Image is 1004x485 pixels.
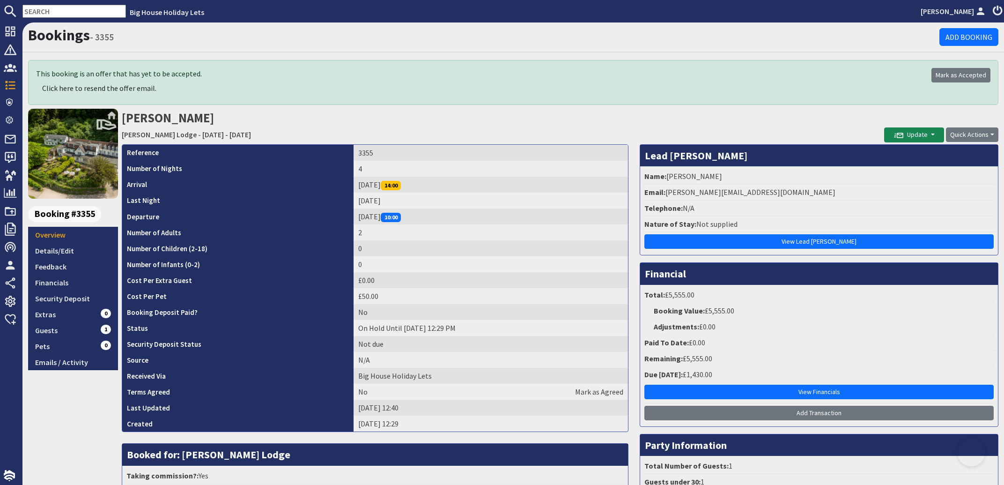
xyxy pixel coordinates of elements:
img: Symonds Yat Lodge's icon [28,109,118,199]
li: £5,555.00 [642,351,996,367]
h3: Booked for: [PERSON_NAME] Lodge [122,444,628,465]
span: Click here to resend the offer email. [42,83,156,93]
a: Mark as Accepted [931,68,990,82]
td: [DATE] [354,209,628,224]
th: Number of Adults [122,224,354,240]
button: Quick Actions [946,127,998,142]
a: Feedback [28,259,118,275]
li: £1,430.00 [642,367,996,383]
td: [DATE] [354,177,628,193]
h3: Financial [640,263,998,284]
th: Booking Deposit Paid? [122,304,354,320]
strong: Taking commission?: [126,471,199,480]
a: [PERSON_NAME] Lodge [122,130,197,139]
span: 0 [101,309,111,318]
span: 0 [101,341,111,350]
a: Add Transaction [644,406,994,420]
a: Add Booking [939,28,998,46]
strong: Adjustments: [654,322,699,331]
li: £0.00 [642,319,996,335]
td: No [354,384,628,400]
td: 3355 [354,145,628,161]
td: £50.00 [354,288,628,304]
li: £5,555.00 [642,287,996,303]
li: 1 [642,458,996,474]
li: Yes [125,468,626,484]
input: SEARCH [22,5,126,18]
a: Pets0 [28,338,118,354]
th: Cost Per Extra Guest [122,272,354,288]
a: Bookings [28,26,90,45]
td: Not due [354,336,628,352]
td: On Hold Until [DATE] 12:29 PM [354,320,628,336]
a: Extras0 [28,306,118,322]
th: Last Updated [122,400,354,416]
th: Created [122,416,354,432]
li: N/A [642,201,996,216]
td: Big House Holiday Lets [354,368,628,384]
h2: [PERSON_NAME] [122,109,884,142]
th: Cost Per Pet [122,288,354,304]
a: Guests1 [28,322,118,338]
th: Security Deposit Status [122,336,354,352]
th: Source [122,352,354,368]
a: Booking #3355 [28,206,114,222]
td: 0 [354,240,628,256]
a: [PERSON_NAME] [921,6,987,17]
a: Big House Holiday Lets [130,7,204,17]
td: £0.00 [354,272,628,288]
th: Received Via [122,368,354,384]
strong: Nature of Stay: [644,219,696,229]
h3: Party Information [640,434,998,456]
td: No [354,304,628,320]
h3: Lead [PERSON_NAME] [640,145,998,166]
strong: Telephone: [644,203,683,213]
span: 1 [101,325,111,334]
li: £5,555.00 [642,303,996,319]
a: Mark as Agreed [575,386,623,397]
span: 14:00 [381,181,401,190]
li: £0.00 [642,335,996,351]
td: [DATE] 12:40 [354,400,628,416]
th: Reference [122,145,354,161]
button: Update [884,127,944,142]
th: Last Night [122,193,354,209]
strong: Name: [644,172,666,181]
a: Emails / Activity [28,354,118,370]
td: 0 [354,256,628,272]
a: Details/Edit [28,243,118,259]
th: Terms Agreed [122,384,354,400]
th: Number of Children (2-18) [122,240,354,256]
div: This booking is an offer that has yet to be accepted. [36,68,931,97]
li: Not supplied [642,216,996,232]
a: Security Deposit [28,291,118,306]
td: [DATE] [354,193,628,209]
a: [DATE] - [DATE] [202,130,251,139]
td: 4 [354,161,628,177]
a: View Financials [644,385,994,399]
strong: Remaining: [644,354,683,363]
td: N/A [354,352,628,368]
td: [DATE] 12:29 [354,416,628,432]
a: Overview [28,227,118,243]
th: Departure [122,209,354,224]
small: - 3355 [90,31,114,43]
strong: Due [DATE]: [644,370,683,379]
th: Arrival [122,177,354,193]
th: Number of Infants (0-2) [122,256,354,272]
a: Financials [28,275,118,291]
strong: Paid To Date: [644,338,689,347]
th: Number of Nights [122,161,354,177]
button: Click here to resend the offer email. [36,79,162,97]
img: staytech_i_w-64f4e8e9ee0a9c174fd5317b4b171b261742d2d393467e5bdba4413f4f884c10.svg [4,470,15,481]
th: Status [122,320,354,336]
li: [PERSON_NAME] [642,169,996,185]
a: View Lead [PERSON_NAME] [644,234,994,249]
iframe: Toggle Customer Support [957,438,985,466]
li: [PERSON_NAME][EMAIL_ADDRESS][DOMAIN_NAME] [642,185,996,201]
span: Booking #3355 [28,206,101,222]
span: 10:00 [381,213,401,222]
span: - [198,130,201,139]
span: Update [894,130,928,139]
